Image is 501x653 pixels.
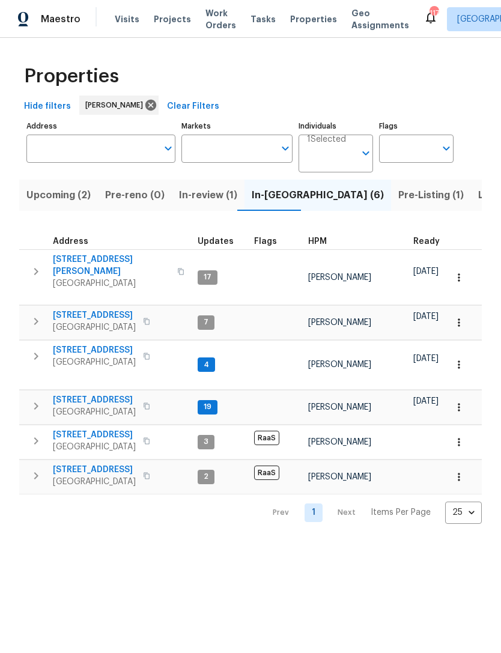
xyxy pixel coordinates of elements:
[167,99,219,114] span: Clear Filters
[308,438,371,446] span: [PERSON_NAME]
[398,187,464,204] span: Pre-Listing (1)
[199,272,216,282] span: 17
[160,140,177,157] button: Open
[53,429,136,441] span: [STREET_ADDRESS]
[24,99,71,114] span: Hide filters
[199,317,213,327] span: 7
[53,406,136,418] span: [GEOGRAPHIC_DATA]
[154,13,191,25] span: Projects
[79,96,159,115] div: [PERSON_NAME]
[205,7,236,31] span: Work Orders
[53,278,170,290] span: [GEOGRAPHIC_DATA]
[53,476,136,488] span: [GEOGRAPHIC_DATA]
[413,267,439,276] span: [DATE]
[413,237,440,246] span: Ready
[199,360,214,370] span: 4
[371,506,431,518] p: Items Per Page
[115,13,139,25] span: Visits
[198,237,234,246] span: Updates
[379,123,454,130] label: Flags
[290,13,337,25] span: Properties
[53,254,170,278] span: [STREET_ADDRESS][PERSON_NAME]
[53,237,88,246] span: Address
[430,7,438,19] div: 117
[41,13,80,25] span: Maestro
[438,140,455,157] button: Open
[413,397,439,405] span: [DATE]
[445,497,482,528] div: 25
[26,123,175,130] label: Address
[199,437,213,447] span: 3
[85,99,148,111] span: [PERSON_NAME]
[413,237,451,246] div: Earliest renovation start date (first business day after COE or Checkout)
[308,360,371,369] span: [PERSON_NAME]
[308,318,371,327] span: [PERSON_NAME]
[199,402,216,412] span: 19
[53,344,136,356] span: [STREET_ADDRESS]
[26,187,91,204] span: Upcoming (2)
[53,356,136,368] span: [GEOGRAPHIC_DATA]
[53,394,136,406] span: [STREET_ADDRESS]
[308,273,371,282] span: [PERSON_NAME]
[299,123,373,130] label: Individuals
[308,473,371,481] span: [PERSON_NAME]
[254,466,279,480] span: RaaS
[251,15,276,23] span: Tasks
[277,140,294,157] button: Open
[307,135,346,145] span: 1 Selected
[105,187,165,204] span: Pre-reno (0)
[357,145,374,162] button: Open
[53,441,136,453] span: [GEOGRAPHIC_DATA]
[19,96,76,118] button: Hide filters
[252,187,384,204] span: In-[GEOGRAPHIC_DATA] (6)
[351,7,409,31] span: Geo Assignments
[179,187,237,204] span: In-review (1)
[53,321,136,333] span: [GEOGRAPHIC_DATA]
[254,431,279,445] span: RaaS
[162,96,224,118] button: Clear Filters
[308,237,327,246] span: HPM
[413,354,439,363] span: [DATE]
[199,472,213,482] span: 2
[413,312,439,321] span: [DATE]
[53,464,136,476] span: [STREET_ADDRESS]
[24,70,119,82] span: Properties
[308,403,371,412] span: [PERSON_NAME]
[261,502,482,524] nav: Pagination Navigation
[181,123,293,130] label: Markets
[305,503,323,522] a: Goto page 1
[254,237,277,246] span: Flags
[53,309,136,321] span: [STREET_ADDRESS]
